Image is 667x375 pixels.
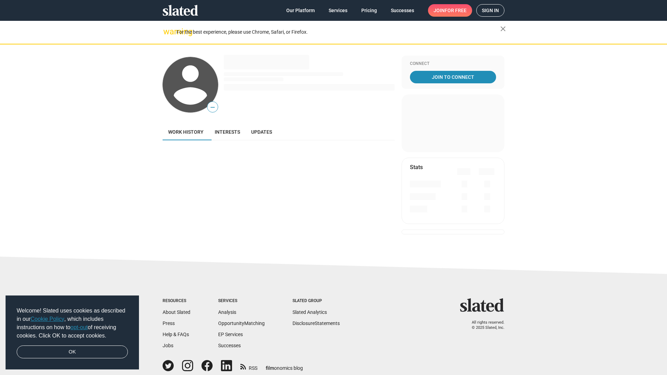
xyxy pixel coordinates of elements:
[356,4,382,17] a: Pricing
[218,343,241,348] a: Successes
[482,5,499,16] span: Sign in
[163,27,172,36] mat-icon: warning
[329,4,347,17] span: Services
[163,309,190,315] a: About Slated
[445,4,467,17] span: for free
[240,361,257,372] a: RSS
[215,129,240,135] span: Interests
[410,61,496,67] div: Connect
[209,124,246,140] a: Interests
[385,4,420,17] a: Successes
[218,298,265,304] div: Services
[293,298,340,304] div: Slated Group
[428,4,472,17] a: Joinfor free
[207,103,218,112] span: —
[286,4,315,17] span: Our Platform
[163,298,190,304] div: Resources
[163,343,173,348] a: Jobs
[17,345,128,359] a: dismiss cookie message
[411,71,495,83] span: Join To Connect
[17,307,128,340] span: Welcome! Slated uses cookies as described in our , which includes instructions on how to of recei...
[410,164,423,171] mat-card-title: Stats
[266,365,274,371] span: film
[218,309,236,315] a: Analysis
[6,295,139,370] div: cookieconsent
[293,309,327,315] a: Slated Analytics
[218,332,243,337] a: EP Services
[246,124,278,140] a: Updates
[71,324,88,330] a: opt-out
[323,4,353,17] a: Services
[361,4,377,17] span: Pricing
[163,124,209,140] a: Work history
[499,25,507,33] mat-icon: close
[266,359,303,372] a: filmonomics blog
[168,129,204,135] span: Work history
[218,320,265,326] a: OpportunityMatching
[163,320,175,326] a: Press
[434,4,467,17] span: Join
[464,320,504,330] p: All rights reserved. © 2025 Slated, Inc.
[293,320,340,326] a: DisclosureStatements
[476,4,504,17] a: Sign in
[31,316,64,322] a: Cookie Policy
[281,4,320,17] a: Our Platform
[410,71,496,83] a: Join To Connect
[251,129,272,135] span: Updates
[176,27,500,37] div: For the best experience, please use Chrome, Safari, or Firefox.
[391,4,414,17] span: Successes
[163,332,189,337] a: Help & FAQs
